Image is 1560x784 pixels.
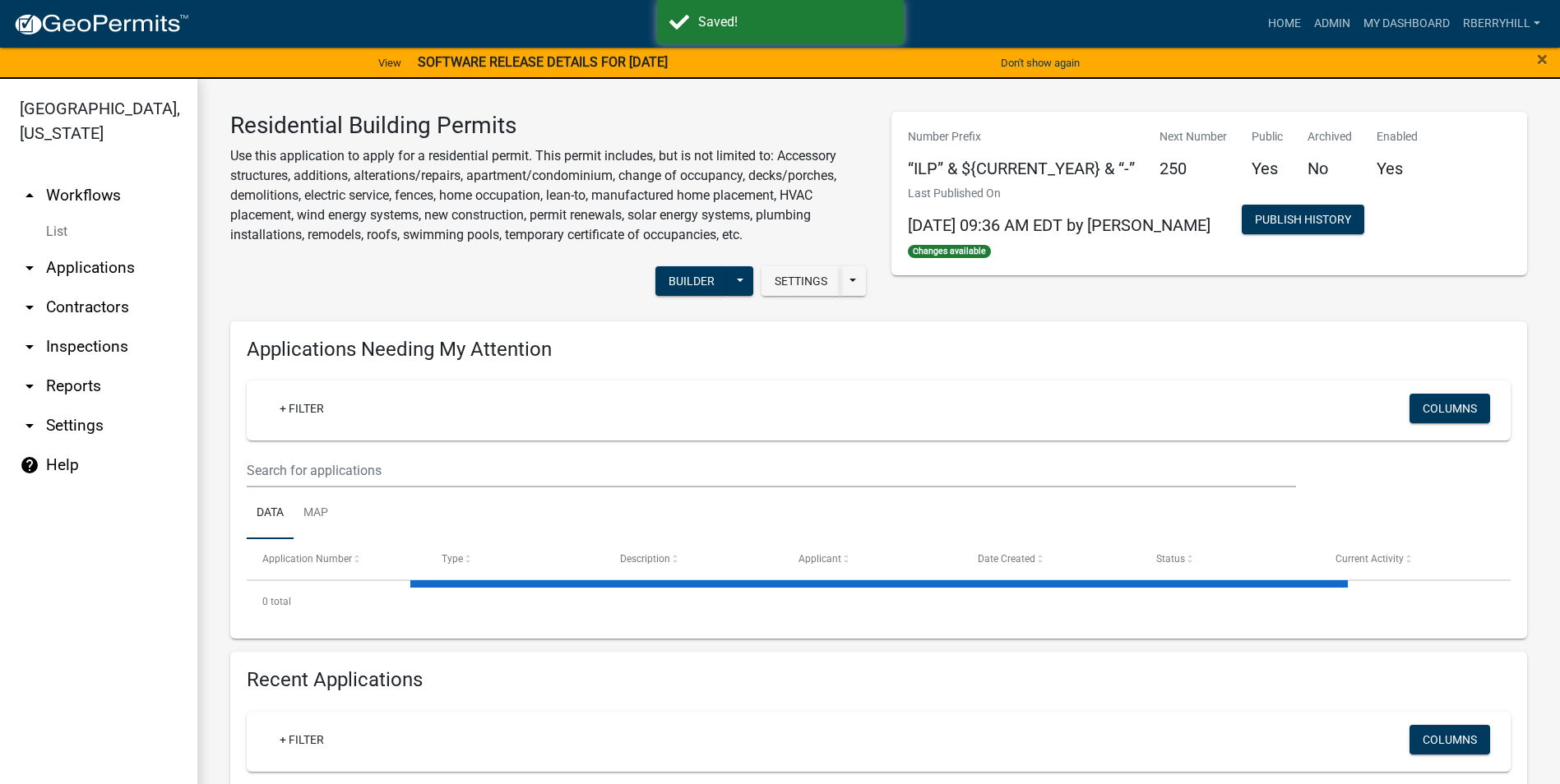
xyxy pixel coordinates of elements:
[994,49,1086,76] button: Don't show again
[20,337,39,357] i: arrow_drop_down
[230,146,867,245] p: Use this application to apply for a residential permit. This permit includes, but is not limited ...
[1252,159,1283,178] h5: Yes
[247,454,1296,487] input: Search for applications
[908,159,1135,178] h5: “ILP” & ${CURRENT_YEAR} & “-”
[247,539,425,579] datatable-header-cell: Application Number
[247,338,1511,362] h4: Applications Needing My Attention
[1357,8,1456,39] a: My Dashboard
[962,539,1141,579] datatable-header-cell: Date Created
[266,394,337,423] a: + Filter
[442,553,463,565] span: Type
[247,581,1511,622] div: 0 total
[1308,159,1352,178] h5: No
[1308,8,1357,39] a: Admin
[1537,49,1548,69] button: Close
[698,12,891,32] div: Saved!
[1377,128,1418,145] p: Enabled
[1160,159,1227,178] h5: 250
[908,185,1211,202] p: Last Published On
[908,128,1135,145] p: Number Prefix
[294,487,338,540] a: Map
[1141,539,1319,579] datatable-header-cell: Status
[1308,128,1352,145] p: Archived
[230,112,867,140] h3: Residential Building Permits
[1320,539,1498,579] datatable-header-cell: Current Activity
[262,553,352,565] span: Application Number
[783,539,961,579] datatable-header-cell: Applicant
[20,416,39,436] i: arrow_drop_down
[799,553,841,565] span: Applicant
[20,455,39,475] i: help
[1156,553,1185,565] span: Status
[1242,214,1364,227] wm-modal-confirm: Workflow Publish History
[20,297,39,317] i: arrow_drop_down
[620,553,670,565] span: Description
[1335,553,1404,565] span: Current Activity
[418,54,668,70] strong: SOFTWARE RELEASE DETAILS FOR [DATE]
[604,539,783,579] datatable-header-cell: Description
[1252,128,1283,145] p: Public
[20,376,39,396] i: arrow_drop_down
[1537,48,1548,71] span: ×
[655,266,728,296] button: Builder
[247,487,294,540] a: Data
[908,245,992,258] span: Changes available
[425,539,604,579] datatable-header-cell: Type
[1377,159,1418,178] h5: Yes
[1410,725,1490,754] button: Columns
[908,215,1211,235] span: [DATE] 09:36 AM EDT by [PERSON_NAME]
[1456,8,1547,39] a: rberryhill
[1160,128,1227,145] p: Next Number
[247,668,1511,692] h4: Recent Applications
[1261,8,1308,39] a: Home
[20,258,39,278] i: arrow_drop_down
[266,725,337,754] a: + Filter
[1242,205,1364,234] button: Publish History
[372,49,408,76] a: View
[978,553,1035,565] span: Date Created
[20,186,39,205] i: arrow_drop_up
[1410,394,1490,423] button: Columns
[761,266,840,296] button: Settings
